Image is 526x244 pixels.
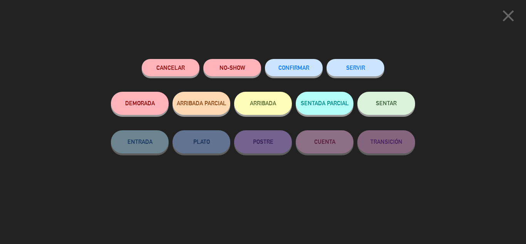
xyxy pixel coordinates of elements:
[265,59,323,76] button: CONFIRMAR
[376,100,397,106] span: SENTAR
[234,92,292,115] button: ARRIBADA
[173,130,230,153] button: PLATO
[111,92,169,115] button: DEMORADA
[327,59,384,76] button: SERVIR
[296,130,353,153] button: CUENTA
[177,100,226,106] span: ARRIBADA PARCIAL
[278,64,309,71] span: CONFIRMAR
[111,130,169,153] button: ENTRADA
[357,92,415,115] button: SENTAR
[173,92,230,115] button: ARRIBADA PARCIAL
[496,6,520,29] button: close
[234,130,292,153] button: POSTRE
[203,59,261,76] button: NO-SHOW
[142,59,199,76] button: Cancelar
[296,92,353,115] button: SENTADA PARCIAL
[499,6,518,25] i: close
[357,130,415,153] button: TRANSICIÓN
